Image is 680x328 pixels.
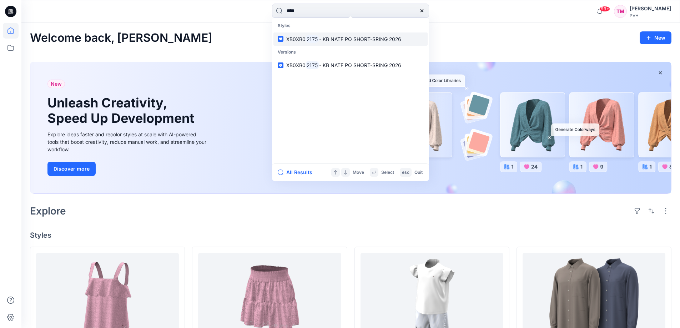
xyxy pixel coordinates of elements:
div: Explore ideas faster and recolor styles at scale with AI-powered tools that boost creativity, red... [47,131,208,153]
span: XB0XB0 [286,62,306,68]
p: Move [353,169,364,176]
p: esc [402,169,409,176]
p: Select [381,169,394,176]
button: New [640,31,671,44]
span: 99+ [599,6,610,12]
h2: Welcome back, [PERSON_NAME] [30,31,212,45]
mark: 2175 [306,35,319,43]
a: Discover more [47,162,208,176]
h1: Unleash Creativity, Speed Up Development [47,95,197,126]
p: Quit [414,169,423,176]
a: XB0XB02175- KB NATE PO SHORT-SRING 2026 [273,59,428,72]
a: XB0XB02175- KB NATE PO SHORT-SRING 2026 [273,32,428,46]
div: [PERSON_NAME] [630,4,671,13]
span: New [51,80,62,88]
button: Discover more [47,162,96,176]
p: Versions [273,46,428,59]
button: All Results [278,168,317,177]
p: Styles [273,19,428,32]
div: PVH [630,13,671,18]
mark: 2175 [306,61,319,69]
h2: Explore [30,205,66,217]
span: - KB NATE PO SHORT-SRING 2026 [319,62,401,68]
span: XB0XB0 [286,36,306,42]
h4: Styles [30,231,671,239]
span: - KB NATE PO SHORT-SRING 2026 [319,36,401,42]
div: TM [614,5,627,18]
